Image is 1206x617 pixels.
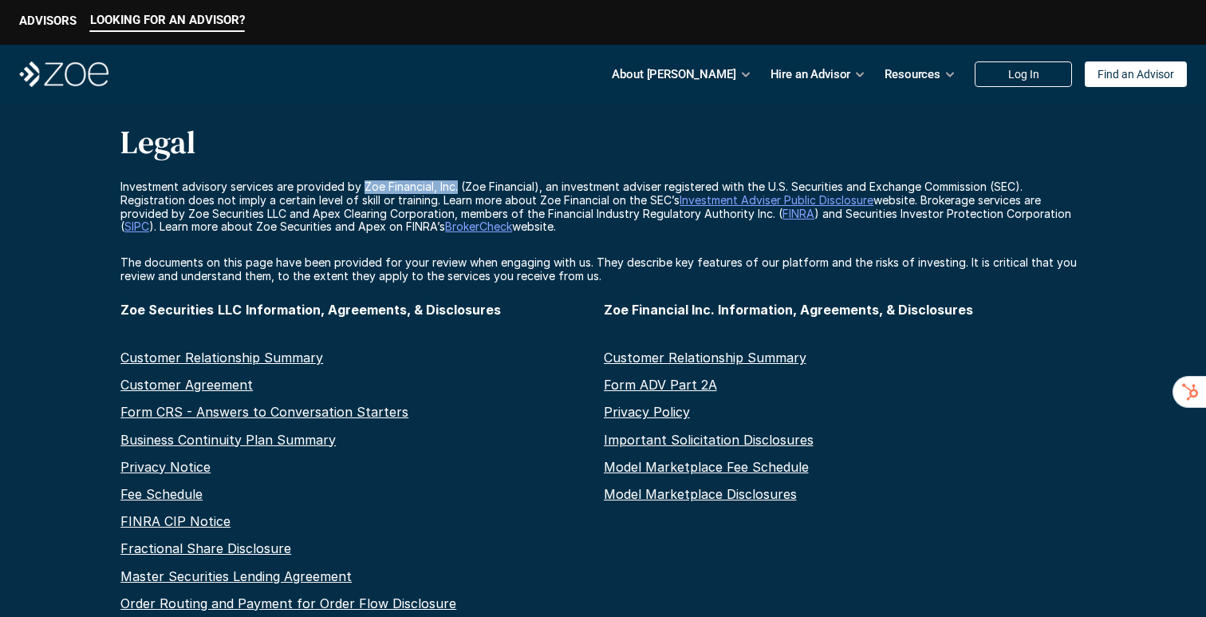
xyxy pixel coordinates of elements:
[120,377,253,393] a: Customer Agreement
[19,14,77,28] p: ADVISORS
[218,302,242,318] strong: LLC
[1008,68,1039,81] p: Log In
[604,432,814,448] a: Important Solicitation Disclosures
[120,432,336,448] a: Business Continuity Plan Summary
[885,62,940,86] p: Resources
[120,459,211,475] a: Privacy Notice
[120,123,195,161] p: Legal
[604,302,973,318] strong: Zoe Financial Inc. Information, Agreements, & Disclosures
[604,486,797,502] a: Model Marketplace Disclosures
[782,207,814,220] a: FINRA
[604,350,806,366] a: Customer Relationship Summary
[445,220,512,233] a: BrokerCheck
[120,486,203,502] a: Fee Schedule
[120,302,214,318] strong: Zoe Securities
[120,404,408,420] a: Form CRS - Answers to Conversation Starters
[604,377,717,393] a: Form ADV Part 2A
[120,540,291,556] a: Fractional Share Disclosure
[120,568,352,584] a: Master Securities Lending Agreement
[1098,68,1174,81] p: Find an Advisor
[604,404,690,420] a: Privacy Policy
[120,350,323,366] a: Customer Relationship Summary
[90,13,245,27] p: LOOKING FOR AN ADVISOR?
[604,459,809,475] a: Model Marketplace Fee Schedule
[120,180,1086,234] p: Investment advisory services are provided by Zoe Financial, Inc. (Zoe Financial), an investment a...
[120,513,231,529] a: FINRA CIP Notice
[120,256,1086,283] p: The documents on this page have been provided for your review when engaging with us. They describ...
[120,595,456,611] a: Order Routing and Payment for Order Flow Disclosure
[680,193,873,207] a: Investment Adviser Public Disclosure
[124,220,149,233] a: SIPC
[612,62,735,86] p: About [PERSON_NAME]
[975,61,1072,87] a: Log In
[770,62,851,86] p: Hire an Advisor
[246,302,501,318] strong: Information, Agreements, & Disclosures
